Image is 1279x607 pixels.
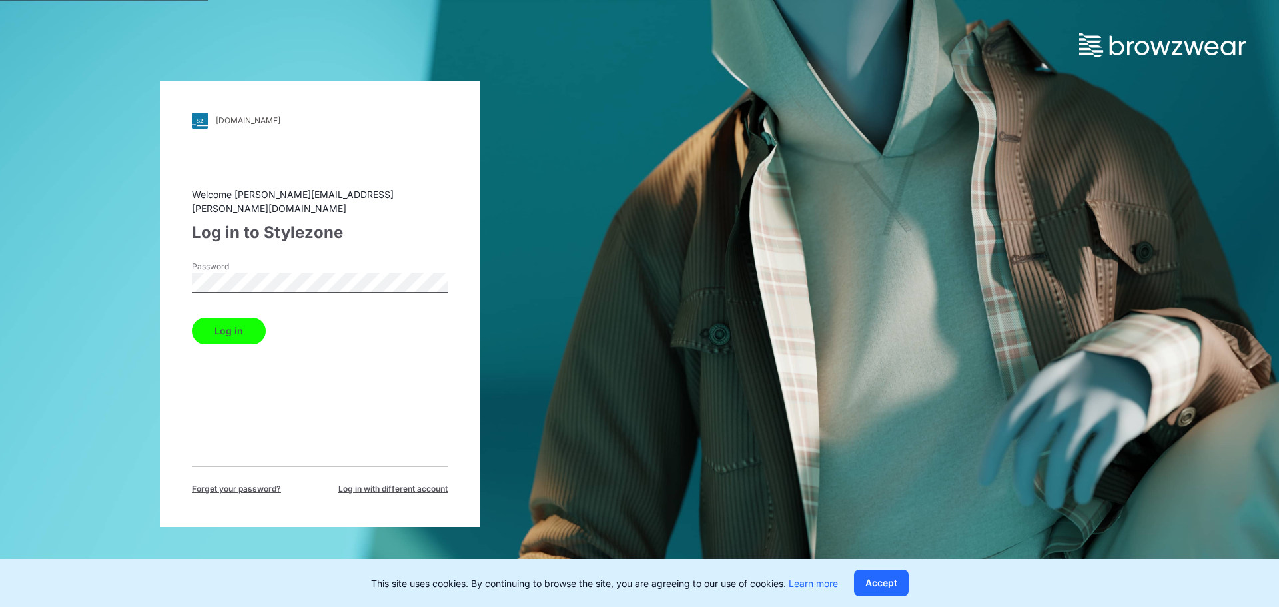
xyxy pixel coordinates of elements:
button: Log in [192,318,266,344]
a: [DOMAIN_NAME] [192,113,448,129]
a: Learn more [789,578,838,589]
div: Welcome [PERSON_NAME][EMAIL_ADDRESS][PERSON_NAME][DOMAIN_NAME] [192,187,448,215]
div: [DOMAIN_NAME] [216,115,280,125]
span: Log in with different account [338,483,448,495]
label: Password [192,261,285,273]
img: svg+xml;base64,PHN2ZyB3aWR0aD0iMjgiIGhlaWdodD0iMjgiIHZpZXdCb3g9IjAgMCAyOCAyOCIgZmlsbD0ibm9uZSIgeG... [192,113,208,129]
div: Log in to Stylezone [192,221,448,245]
p: This site uses cookies. By continuing to browse the site, you are agreeing to our use of cookies. [371,576,838,590]
img: browzwear-logo.73288ffb.svg [1079,33,1246,57]
span: Forget your password? [192,483,281,495]
button: Accept [854,570,909,596]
